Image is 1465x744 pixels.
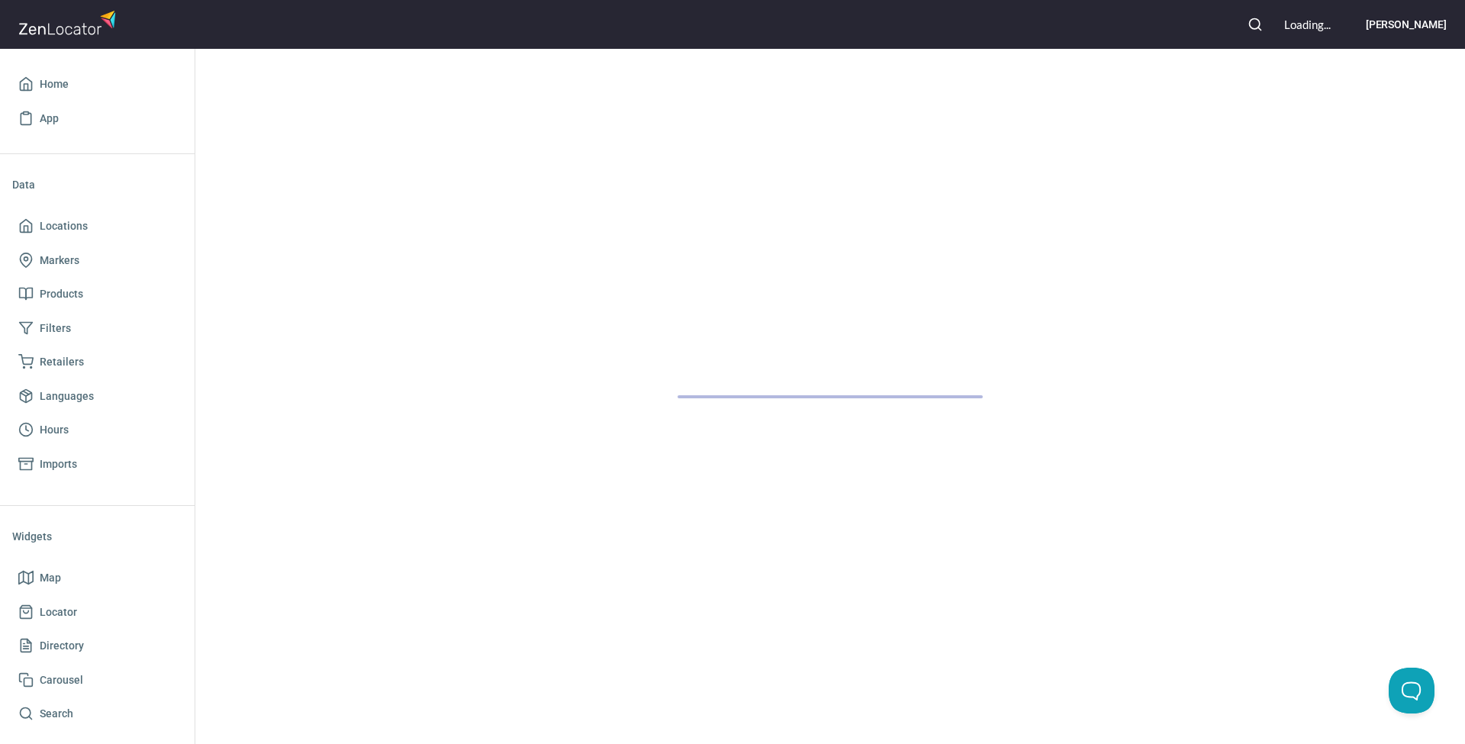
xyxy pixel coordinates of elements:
[1238,8,1272,41] button: Search
[12,697,182,731] a: Search
[40,319,71,338] span: Filters
[12,629,182,663] a: Directory
[1343,8,1447,41] button: [PERSON_NAME]
[40,109,59,128] span: App
[12,447,182,482] a: Imports
[40,251,79,270] span: Markers
[40,568,61,588] span: Map
[12,379,182,414] a: Languages
[40,455,77,474] span: Imports
[12,67,182,101] a: Home
[40,671,83,690] span: Carousel
[12,277,182,311] a: Products
[40,353,84,372] span: Retailers
[1389,668,1434,713] iframe: Toggle Customer Support
[12,311,182,346] a: Filters
[18,6,121,39] img: zenlocator
[12,518,182,555] li: Widgets
[40,75,69,94] span: Home
[12,209,182,243] a: Locations
[12,243,182,278] a: Markers
[1366,16,1447,33] h6: [PERSON_NAME]
[12,101,182,136] a: App
[40,704,73,723] span: Search
[12,561,182,595] a: Map
[12,345,182,379] a: Retailers
[40,420,69,440] span: Hours
[12,413,182,447] a: Hours
[40,285,83,304] span: Products
[12,663,182,697] a: Carousel
[40,603,77,622] span: Locator
[40,217,88,236] span: Locations
[40,636,84,655] span: Directory
[40,387,94,406] span: Languages
[1284,17,1331,33] div: Loading...
[12,166,182,203] li: Data
[12,595,182,630] a: Locator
